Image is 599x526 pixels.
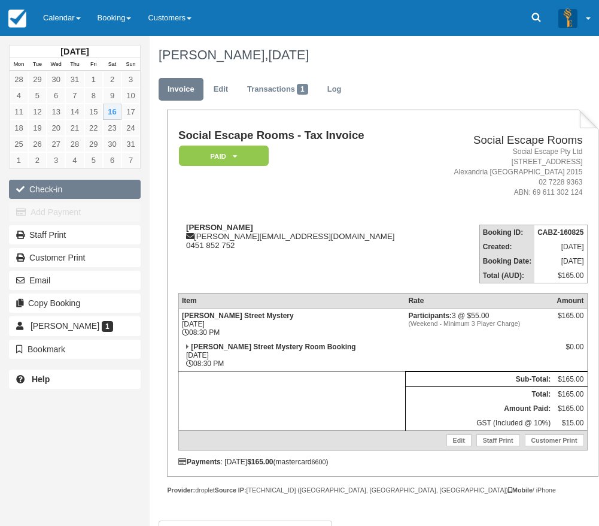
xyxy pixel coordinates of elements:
a: Log [318,78,351,101]
a: Staff Print [476,434,520,446]
a: 17 [121,104,140,120]
th: Sun [121,58,140,71]
button: Email [9,271,141,290]
th: Amount Paid: [405,401,554,416]
a: 2 [28,152,47,168]
button: Check-in [9,180,141,199]
div: $0.00 [557,343,583,361]
td: GST (Included @ 10%) [405,416,554,431]
th: Wed [47,58,65,71]
strong: Payments [178,458,221,466]
th: Total (AUD): [479,268,534,283]
strong: Participants [408,312,452,320]
button: Bookmark [9,340,141,359]
a: 27 [47,136,65,152]
th: Mon [10,58,28,71]
button: Add Payment [9,202,141,222]
th: Item [178,293,405,308]
strong: [PERSON_NAME] Street Mystery [182,312,294,320]
td: $165.00 [554,401,587,416]
th: Thu [65,58,84,71]
strong: Source IP: [215,486,247,494]
a: 29 [84,136,103,152]
a: 6 [103,152,121,168]
h1: [PERSON_NAME], [159,48,590,62]
em: Paid [179,146,269,167]
span: [PERSON_NAME] [31,321,99,331]
div: $165.00 [557,312,583,329]
strong: Mobile [508,486,533,494]
th: Tue [28,58,47,71]
th: Sat [103,58,121,71]
button: Copy Booking [9,294,141,313]
a: [PERSON_NAME] 1 [9,316,141,335]
a: 2 [103,71,121,87]
img: A3 [558,8,577,28]
a: 5 [84,152,103,168]
span: [DATE] [268,47,309,62]
div: : [DATE] (mastercard ) [178,458,588,466]
th: Sub-Total: [405,371,554,386]
a: 5 [28,87,47,104]
a: Transactions1 [238,78,317,101]
a: 7 [65,87,84,104]
td: [DATE] 08:30 PM [178,308,405,340]
a: 20 [47,120,65,136]
td: [DATE] 08:30 PM [178,340,405,371]
td: $15.00 [554,416,587,431]
a: 13 [47,104,65,120]
span: 1 [297,84,308,95]
a: 31 [121,136,140,152]
a: 28 [10,71,28,87]
a: 3 [121,71,140,87]
a: 11 [10,104,28,120]
a: 1 [84,71,103,87]
th: Total: [405,386,554,401]
strong: $165.00 [247,458,273,466]
a: Edit [205,78,237,101]
strong: [DATE] [60,47,89,56]
a: 3 [47,152,65,168]
a: 23 [103,120,121,136]
a: 30 [103,136,121,152]
td: $165.00 [554,386,587,401]
th: Booking Date: [479,254,534,268]
td: $165.00 [534,268,587,283]
a: 9 [103,87,121,104]
a: 16 [103,104,121,120]
strong: [PERSON_NAME] [186,223,253,232]
a: 26 [28,136,47,152]
a: 4 [10,87,28,104]
div: droplet [TECHNICAL_ID] ([GEOGRAPHIC_DATA], [GEOGRAPHIC_DATA], [GEOGRAPHIC_DATA]) / iPhone [167,486,598,495]
a: Customer Print [9,248,141,267]
em: (Weekend - Minimum 3 Player Charge) [408,320,551,327]
td: [DATE] [534,240,587,254]
a: 8 [84,87,103,104]
a: 15 [84,104,103,120]
th: Created: [479,240,534,254]
a: Invoice [159,78,203,101]
a: 28 [65,136,84,152]
a: Edit [446,434,472,446]
a: Staff Print [9,225,141,244]
td: [DATE] [534,254,587,268]
h1: Social Escape Rooms - Tax Invoice [178,129,428,142]
a: 18 [10,120,28,136]
a: 29 [28,71,47,87]
td: $165.00 [554,371,587,386]
address: Social Escape Pty Ltd [STREET_ADDRESS] Alexandria [GEOGRAPHIC_DATA] 2015 02 7228 9363 ABN: 69 611... [433,147,583,198]
a: 14 [65,104,84,120]
a: 19 [28,120,47,136]
strong: Provider: [167,486,195,494]
a: Help [9,370,141,389]
th: Fri [84,58,103,71]
strong: [PERSON_NAME] Street Mystery Room Booking [191,343,355,351]
a: 4 [65,152,84,168]
a: 12 [28,104,47,120]
img: checkfront-main-nav-mini-logo.png [8,10,26,28]
td: 3 @ $55.00 [405,308,554,340]
a: 21 [65,120,84,136]
small: 6600 [312,458,326,465]
th: Amount [554,293,587,308]
th: Booking ID: [479,225,534,240]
